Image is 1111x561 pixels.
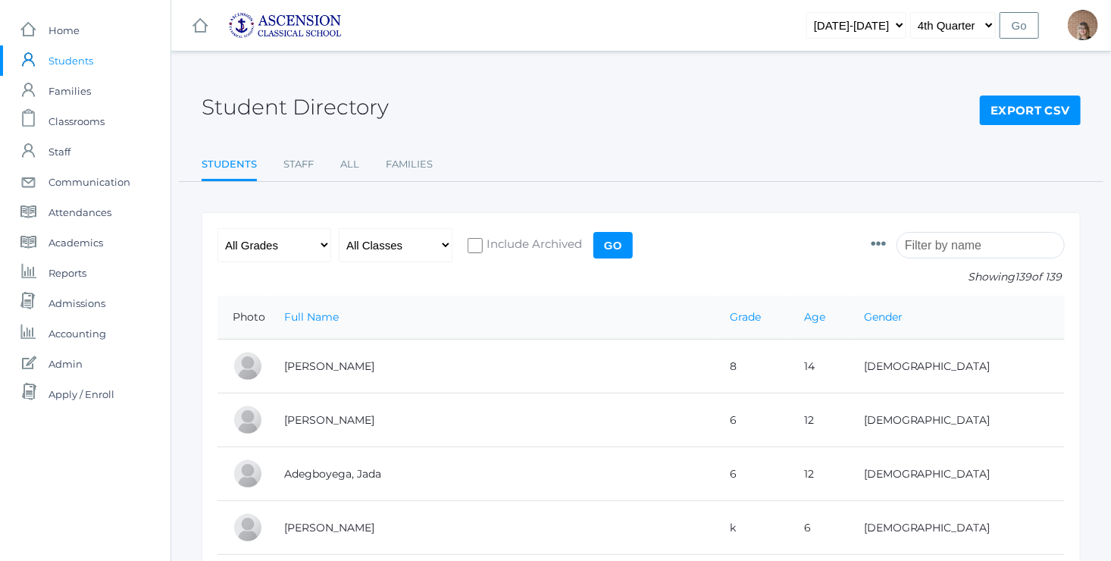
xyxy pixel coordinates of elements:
span: Include Archived [483,236,582,255]
a: Families [386,149,433,180]
span: Home [49,15,80,45]
td: 12 [789,393,849,447]
td: [DEMOGRAPHIC_DATA] [849,393,1065,447]
a: Students [202,149,257,182]
td: [PERSON_NAME] [269,393,715,447]
a: Full Name [284,310,339,324]
a: Gender [864,310,903,324]
span: Apply / Enroll [49,379,114,409]
a: Export CSV [980,96,1081,126]
td: [DEMOGRAPHIC_DATA] [849,340,1065,393]
td: 8 [715,340,789,393]
div: Henry Amos [233,512,263,543]
td: k [715,501,789,555]
span: Academics [49,227,103,258]
div: Levi Adams [233,405,263,435]
span: Accounting [49,318,106,349]
h2: Student Directory [202,96,389,119]
input: Go [593,232,633,259]
div: Becky Logan [1068,10,1098,40]
div: Carly Adams [233,351,263,381]
td: 6 [715,447,789,501]
td: 6 [715,393,789,447]
td: 6 [789,501,849,555]
th: Photo [218,296,269,340]
a: Age [804,310,825,324]
span: Reports [49,258,86,288]
span: Families [49,76,91,106]
td: 12 [789,447,849,501]
img: ascension-logo-blue-113fc29133de2fb5813e50b71547a291c5fdb7962bf76d49838a2a14a36269ea.jpg [228,12,342,39]
div: Jada Adegboyega [233,459,263,489]
span: Classrooms [49,106,105,136]
span: Communication [49,167,130,197]
span: Staff [49,136,70,167]
span: Admin [49,349,83,379]
p: Showing of 139 [871,269,1065,285]
td: Adegboyega, Jada [269,447,715,501]
td: 14 [789,340,849,393]
a: Grade [730,310,761,324]
input: Go [1000,12,1039,39]
td: [DEMOGRAPHIC_DATA] [849,501,1065,555]
td: [PERSON_NAME] [269,340,715,393]
span: Admissions [49,288,105,318]
a: Staff [283,149,314,180]
input: Filter by name [897,232,1065,259]
span: Attendances [49,197,111,227]
span: 139 [1015,270,1031,284]
td: [PERSON_NAME] [269,501,715,555]
td: [DEMOGRAPHIC_DATA] [849,447,1065,501]
a: All [340,149,359,180]
input: Include Archived [468,238,483,253]
span: Students [49,45,93,76]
